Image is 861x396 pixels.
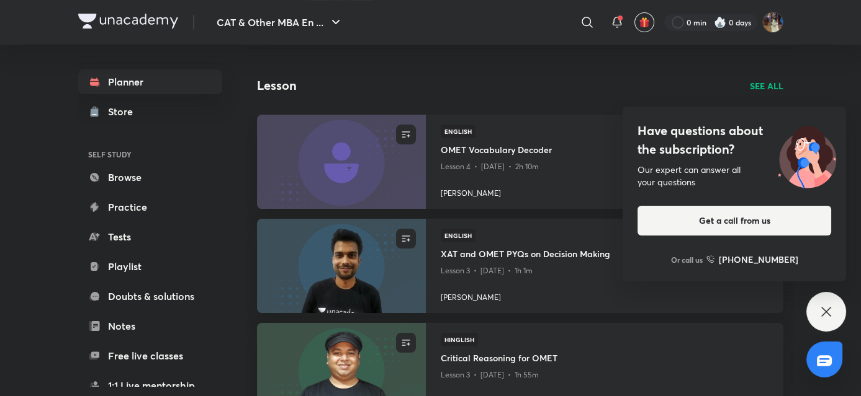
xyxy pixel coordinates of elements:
[441,247,769,263] a: XAT and OMET PYQs on Decision Making
[78,343,222,368] a: Free live classes
[441,159,769,175] p: Lesson 4 • [DATE] • 2h 10m
[78,195,222,219] a: Practice
[638,206,831,235] button: Get a call from us
[706,253,798,266] a: [PHONE_NUMBER]
[255,218,427,314] img: Thumbnail
[639,17,650,28] img: avatar
[441,229,476,242] span: English
[78,224,222,249] a: Tests
[638,164,831,188] div: Our expert can answer all your questions
[108,104,140,119] div: Store
[762,12,783,33] img: kanak goel
[441,287,769,303] a: [PERSON_NAME]
[78,284,222,309] a: Doubts & solutions
[441,333,478,346] span: Hinglish
[257,115,426,209] a: Thumbnail
[634,12,654,32] button: avatar
[750,79,783,92] a: SEE ALL
[78,69,222,94] a: Planner
[78,165,222,190] a: Browse
[441,263,769,279] p: Lesson 3 • [DATE] • 1h 1m
[719,253,798,266] h6: [PHONE_NUMBER]
[78,144,222,165] h6: SELF STUDY
[255,113,427,209] img: Thumbnail
[441,351,769,367] a: Critical Reasoning for OMET
[638,121,831,159] h4: Have questions about the subscription?
[257,219,426,313] a: Thumbnail
[441,183,769,199] a: [PERSON_NAME]
[671,254,703,265] p: Or call us
[257,76,297,95] h2: Lesson
[78,314,222,338] a: Notes
[78,14,178,32] a: Company Logo
[209,10,351,35] button: CAT & Other MBA En ...
[78,14,178,29] img: Company Logo
[714,16,726,29] img: streak
[78,254,222,279] a: Playlist
[78,99,222,124] a: Store
[441,125,476,138] span: English
[441,143,769,159] a: OMET Vocabulary Decoder
[441,367,769,383] p: Lesson 3 • [DATE] • 1h 55m
[768,121,846,188] img: ttu_illustration_new.svg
